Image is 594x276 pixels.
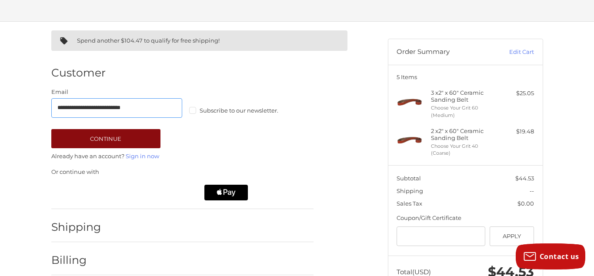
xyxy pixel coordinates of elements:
[431,104,497,119] li: Choose Your Grit 60 (Medium)
[540,252,579,261] span: Contact us
[51,168,314,176] p: Or continue with
[397,200,422,207] span: Sales Tax
[515,175,534,182] span: $44.53
[126,153,159,160] a: Sign in now
[51,129,160,148] button: Continue
[397,48,490,57] h3: Order Summary
[490,48,534,57] a: Edit Cart
[490,226,534,246] button: Apply
[516,243,585,269] button: Contact us
[397,226,485,246] input: Gift Certificate or Coupon Code
[51,152,314,161] p: Already have an account?
[51,220,102,234] h2: Shipping
[431,143,497,157] li: Choose Your Grit 40 (Coarse)
[397,175,421,182] span: Subtotal
[500,89,534,98] div: $25.05
[397,73,534,80] h3: 5 Items
[51,88,183,96] label: Email
[51,253,102,267] h2: Billing
[77,37,220,44] span: Spend another $104.47 to qualify for free shipping!
[397,268,431,276] span: Total (USD)
[200,107,278,114] span: Subscribe to our newsletter.
[431,127,497,142] h4: 2 x 2" x 60" Ceramic Sanding Belt
[51,66,106,80] h2: Customer
[500,127,534,136] div: $19.48
[530,187,534,194] span: --
[397,187,423,194] span: Shipping
[397,214,534,223] div: Coupon/Gift Certificate
[517,200,534,207] span: $0.00
[431,89,497,103] h4: 3 x 2" x 60" Ceramic Sanding Belt
[48,185,118,200] iframe: PayPal-paypal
